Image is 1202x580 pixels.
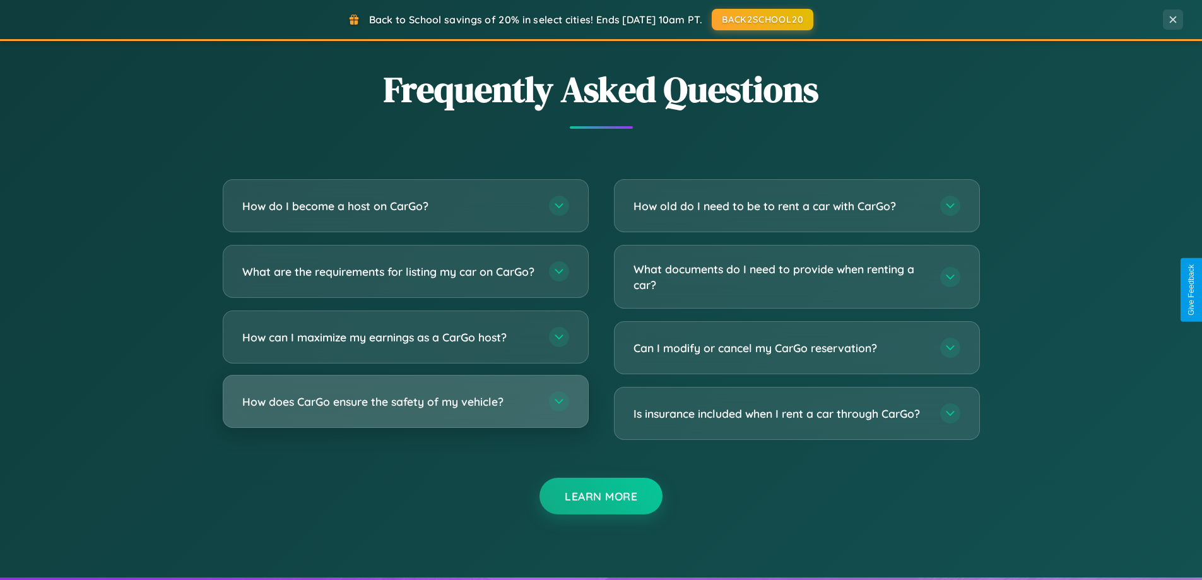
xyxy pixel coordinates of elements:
[242,198,536,214] h3: How do I become a host on CarGo?
[539,478,663,514] button: Learn More
[633,340,928,356] h3: Can I modify or cancel my CarGo reservation?
[712,9,813,30] button: BACK2SCHOOL20
[223,65,980,114] h2: Frequently Asked Questions
[633,198,928,214] h3: How old do I need to be to rent a car with CarGo?
[242,394,536,410] h3: How does CarGo ensure the safety of my vehicle?
[369,13,702,26] span: Back to School savings of 20% in select cities! Ends [DATE] 10am PT.
[242,329,536,345] h3: How can I maximize my earnings as a CarGo host?
[633,261,928,292] h3: What documents do I need to provide when renting a car?
[1187,264,1196,316] div: Give Feedback
[633,406,928,422] h3: Is insurance included when I rent a car through CarGo?
[242,264,536,280] h3: What are the requirements for listing my car on CarGo?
